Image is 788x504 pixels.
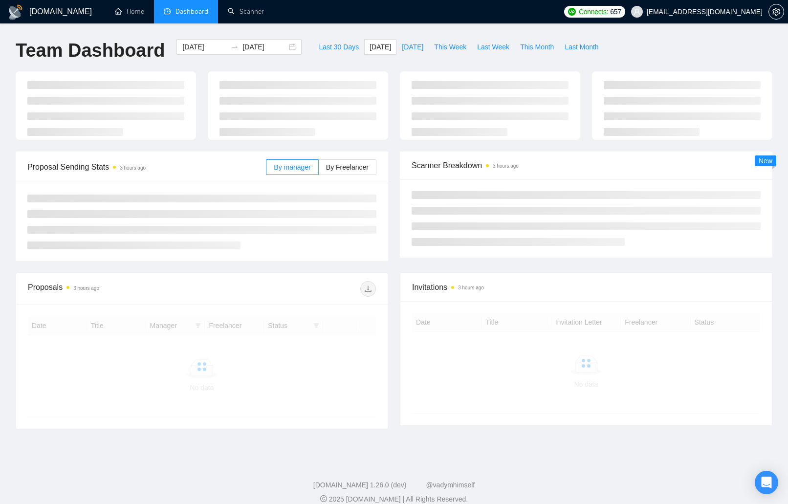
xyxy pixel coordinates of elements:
a: @vadymhimself [426,481,475,489]
span: 657 [610,6,621,17]
span: Proposal Sending Stats [27,161,266,173]
span: setting [769,8,784,16]
img: upwork-logo.png [568,8,576,16]
div: Open Intercom Messenger [755,471,778,494]
span: copyright [320,495,327,502]
time: 3 hours ago [120,165,146,171]
span: This Month [520,42,554,52]
button: Last 30 Days [313,39,364,55]
a: setting [768,8,784,16]
span: Dashboard [175,7,208,16]
button: Last Month [559,39,604,55]
img: logo [8,4,23,20]
input: End date [242,42,287,52]
button: This Month [515,39,559,55]
h1: Team Dashboard [16,39,165,62]
span: user [634,8,640,15]
span: to [231,43,239,51]
a: homeHome [115,7,144,16]
button: [DATE] [364,39,396,55]
span: dashboard [164,8,171,15]
time: 3 hours ago [458,285,484,290]
span: By manager [274,163,310,171]
span: swap-right [231,43,239,51]
a: [DOMAIN_NAME] 1.26.0 (dev) [313,481,407,489]
div: Proposals [28,281,202,297]
span: By Freelancer [326,163,369,171]
button: Last Week [472,39,515,55]
a: searchScanner [228,7,264,16]
span: Last Week [477,42,509,52]
button: setting [768,4,784,20]
span: Invitations [412,281,760,293]
button: [DATE] [396,39,429,55]
span: Last Month [565,42,598,52]
span: Last 30 Days [319,42,359,52]
span: Connects: [579,6,608,17]
input: Start date [182,42,227,52]
span: New [759,157,772,165]
span: Scanner Breakdown [412,159,761,172]
span: [DATE] [370,42,391,52]
time: 3 hours ago [73,285,99,291]
span: This Week [434,42,466,52]
button: This Week [429,39,472,55]
span: [DATE] [402,42,423,52]
time: 3 hours ago [493,163,519,169]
